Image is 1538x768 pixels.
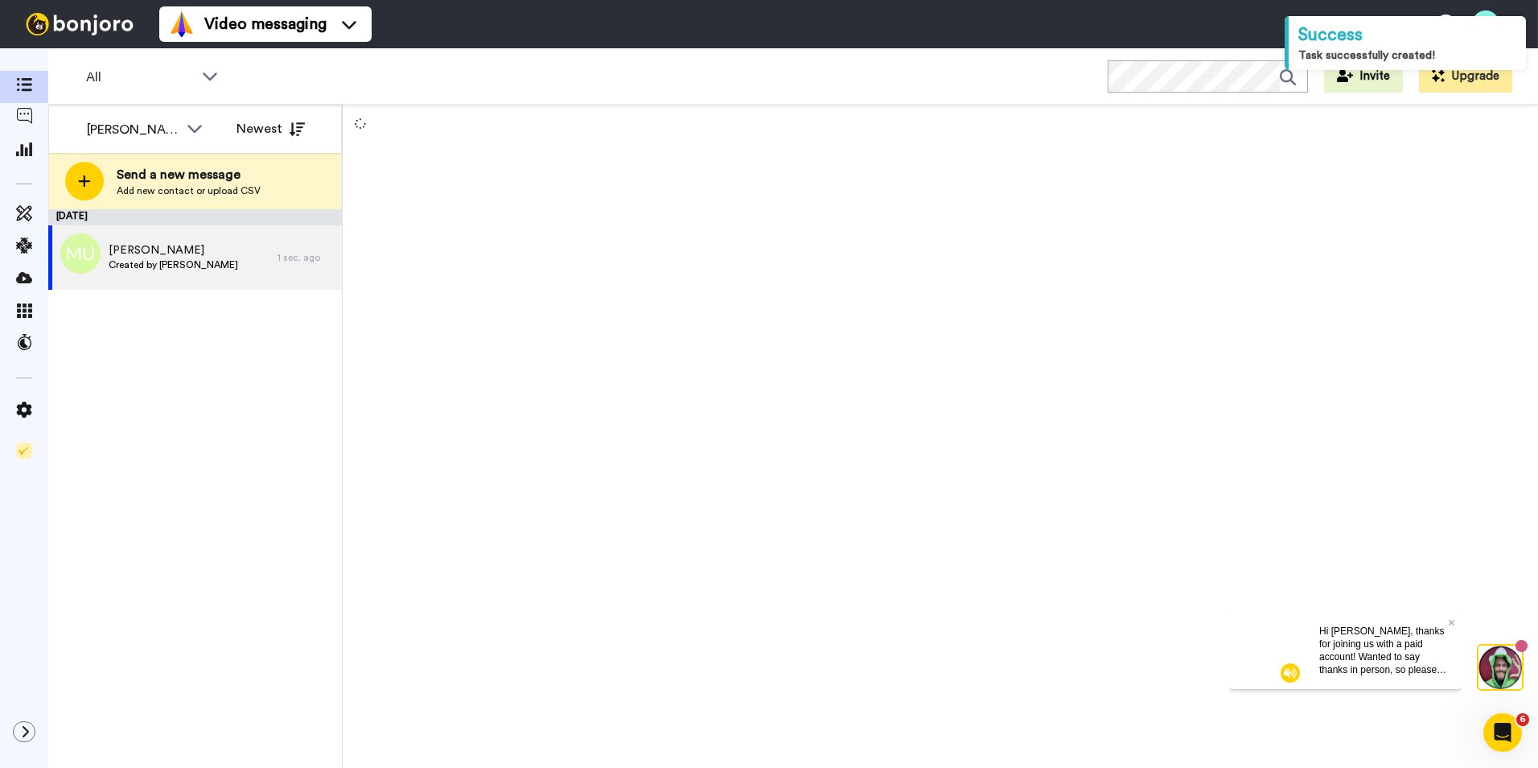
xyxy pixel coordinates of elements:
div: Success [1298,23,1516,47]
button: Newest [224,113,317,145]
button: Invite [1324,60,1403,93]
iframe: Intercom live chat [1483,713,1522,752]
img: avatar [60,233,101,274]
button: Upgrade [1419,60,1512,93]
img: mute-white.svg [51,52,71,71]
div: [DATE] [48,209,342,225]
div: 1 sec. ago [278,251,334,264]
img: bj-logo-header-white.svg [19,13,140,35]
img: vm-color.svg [169,11,195,37]
span: 6 [1516,713,1529,726]
div: [PERSON_NAME] [87,120,179,139]
span: Add new contact or upload CSV [117,184,261,197]
img: Checklist.svg [16,443,32,459]
span: Send a new message [117,165,261,184]
div: Task successfully created! [1298,47,1516,64]
img: 3183ab3e-59ed-45f6-af1c-10226f767056-1659068401.jpg [2,3,45,47]
span: [PERSON_NAME] [109,242,238,258]
span: Created by [PERSON_NAME] [109,258,238,271]
span: All [86,68,194,87]
span: Video messaging [204,13,327,35]
span: Hi [PERSON_NAME], thanks for joining us with a paid account! Wanted to say thanks in person, so p... [90,14,217,128]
